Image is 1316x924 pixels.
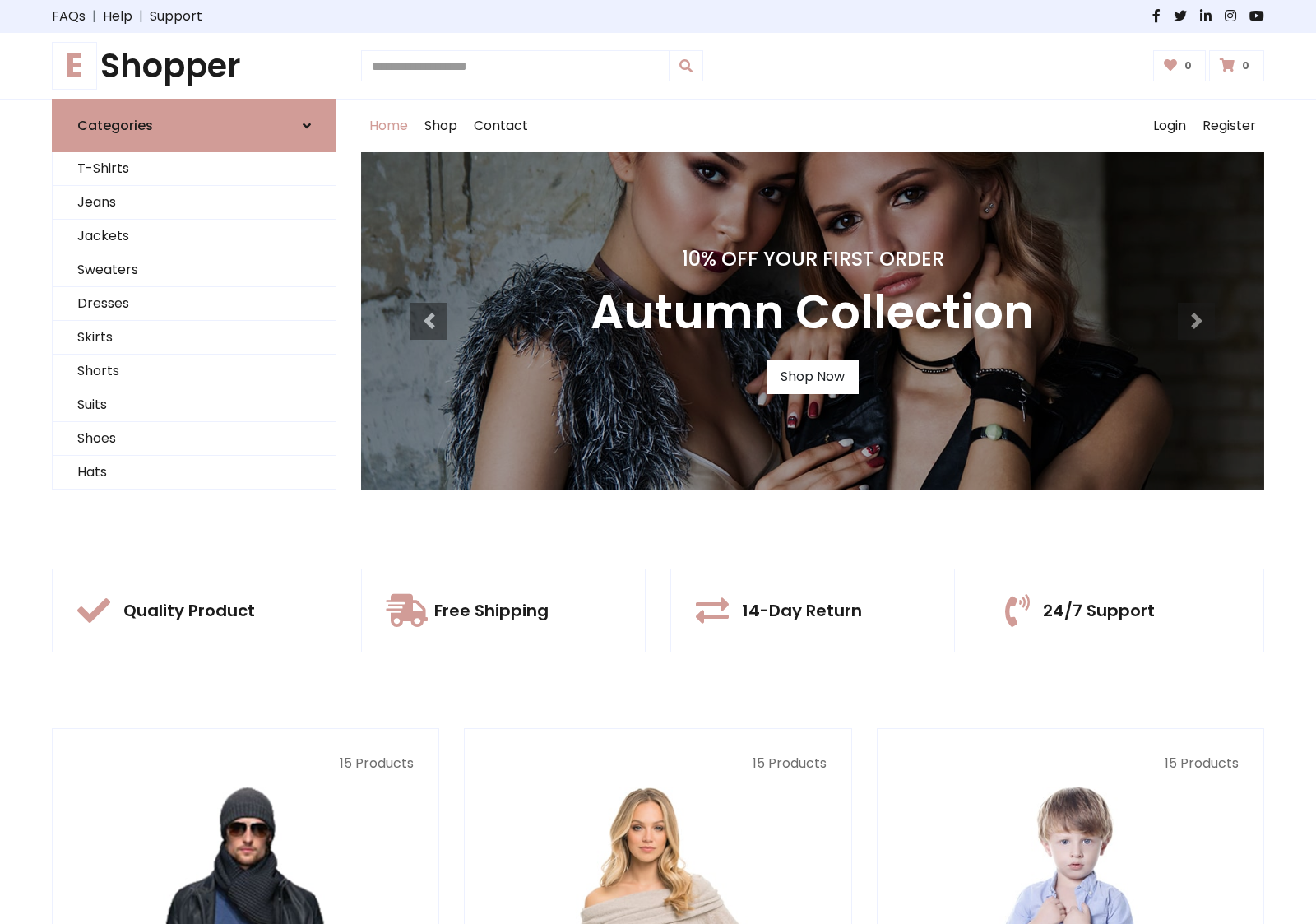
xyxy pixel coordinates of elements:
span: | [132,7,150,26]
span: 0 [1180,58,1196,73]
a: 0 [1209,50,1264,81]
a: Support [150,7,202,26]
span: | [86,7,103,26]
p: 15 Products [489,754,826,773]
a: Jeans [53,186,336,220]
a: Shoes [53,422,336,456]
a: Shop Now [767,360,859,394]
h5: 24/7 Support [1043,601,1155,620]
a: Contact [466,100,536,152]
h5: 14-Day Return [742,601,862,620]
a: Help [103,7,132,26]
a: T-Shirts [53,152,336,186]
a: Hats [53,456,336,490]
h4: 10% Off Your First Order [591,248,1035,272]
p: 15 Products [77,754,414,773]
a: Shop [416,100,466,152]
span: E [52,42,97,90]
a: 0 [1153,50,1207,81]
h3: Autumn Collection [591,285,1035,340]
span: 0 [1238,58,1253,73]
a: Sweaters [53,253,336,287]
p: 15 Products [902,754,1239,773]
h5: Quality Product [123,601,255,620]
a: EShopper [52,46,336,86]
a: FAQs [52,7,86,26]
a: Jackets [53,220,336,253]
h5: Free Shipping [434,601,549,620]
a: Categories [52,99,336,152]
a: Suits [53,388,336,422]
a: Home [361,100,416,152]
a: Register [1194,100,1264,152]
h6: Categories [77,118,153,133]
a: Shorts [53,355,336,388]
a: Skirts [53,321,336,355]
a: Dresses [53,287,336,321]
h1: Shopper [52,46,336,86]
a: Login [1145,100,1194,152]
